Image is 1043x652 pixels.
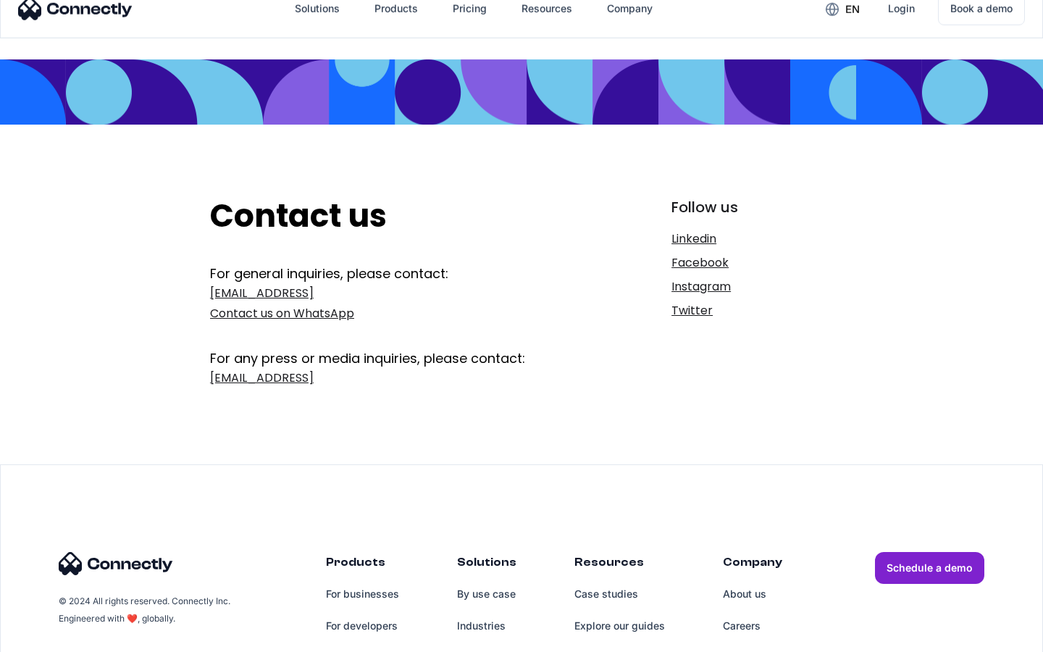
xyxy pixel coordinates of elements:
div: Follow us [671,197,833,217]
a: [EMAIL_ADDRESS]Contact us on WhatsApp [210,283,577,324]
img: Connectly Logo [59,552,173,575]
a: Schedule a demo [875,552,984,584]
div: For any press or media inquiries, please contact: [210,327,577,368]
ul: Language list [29,627,87,647]
a: Twitter [671,301,833,321]
div: Solutions [457,552,516,578]
a: Facebook [671,253,833,273]
a: Case studies [574,578,665,610]
div: Products [326,552,399,578]
a: By use case [457,578,516,610]
a: Careers [723,610,782,642]
aside: Language selected: English [14,627,87,647]
a: [EMAIL_ADDRESS] [210,368,577,388]
a: For developers [326,610,399,642]
div: For general inquiries, please contact: [210,264,577,283]
form: Get In Touch Form [210,264,577,392]
a: For businesses [326,578,399,610]
a: Explore our guides [574,610,665,642]
h2: Contact us [210,197,577,235]
a: Linkedin [671,229,833,249]
div: Company [723,552,782,578]
a: Industries [457,610,516,642]
div: Resources [574,552,665,578]
a: Instagram [671,277,833,297]
a: About us [723,578,782,610]
div: © 2024 All rights reserved. Connectly Inc. Engineered with ❤️, globally. [59,593,233,627]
